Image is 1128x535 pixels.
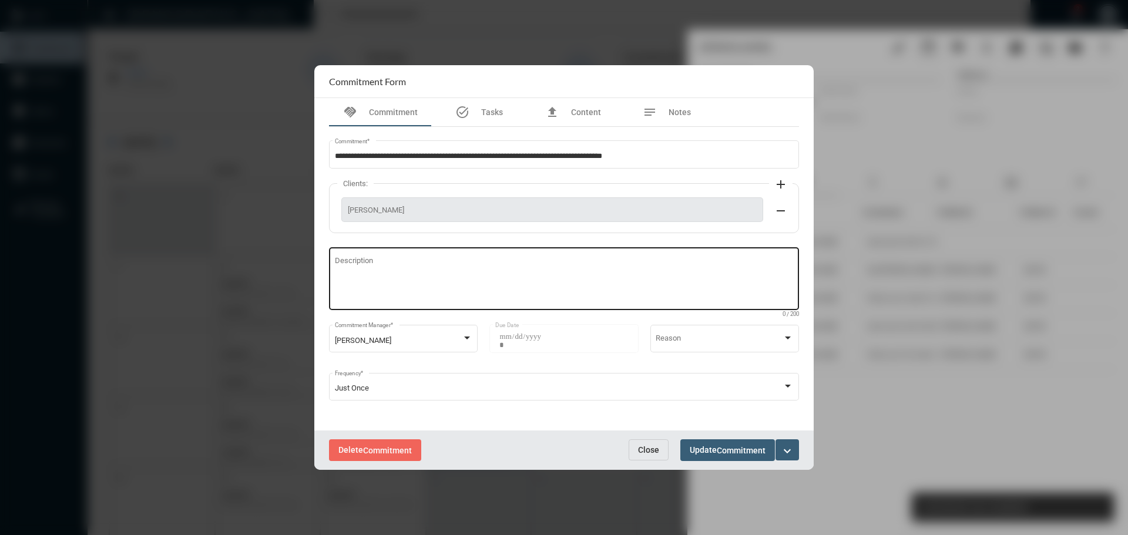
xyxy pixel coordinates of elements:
[643,105,657,119] mat-icon: notes
[669,107,691,117] span: Notes
[629,439,669,460] button: Close
[455,105,469,119] mat-icon: task_alt
[337,179,374,188] label: Clients:
[363,446,412,455] span: Commitment
[638,445,659,455] span: Close
[335,383,369,392] span: Just Once
[545,105,559,119] mat-icon: file_upload
[774,177,788,191] mat-icon: add
[348,206,757,214] span: [PERSON_NAME]
[783,311,799,318] mat-hint: 0 / 200
[481,107,503,117] span: Tasks
[369,107,418,117] span: Commitment
[680,439,775,461] button: UpdateCommitment
[343,105,357,119] mat-icon: handshake
[338,445,412,455] span: Delete
[690,445,766,455] span: Update
[335,336,391,345] span: [PERSON_NAME]
[571,107,601,117] span: Content
[717,446,766,455] span: Commitment
[780,444,794,458] mat-icon: expand_more
[774,204,788,218] mat-icon: remove
[329,76,406,87] h2: Commitment Form
[329,439,421,461] button: DeleteCommitment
